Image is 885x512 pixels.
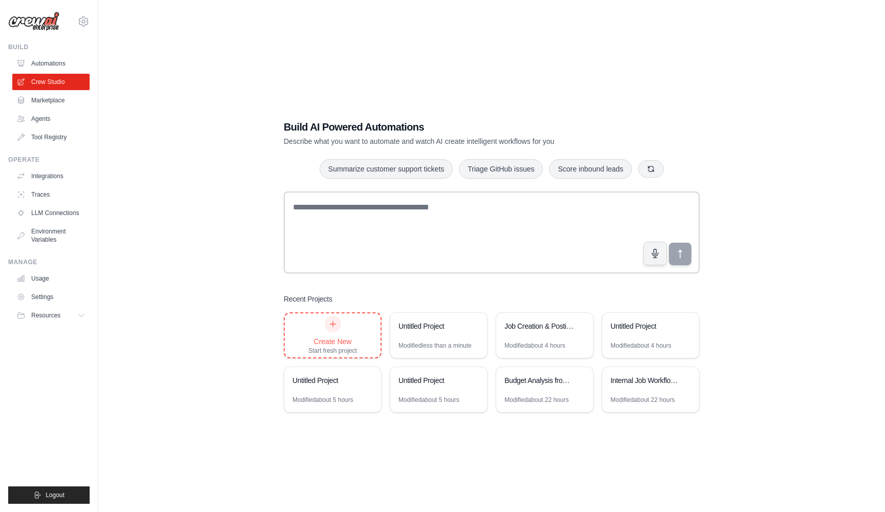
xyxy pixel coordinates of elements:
[398,375,469,386] div: Untitled Project
[610,342,671,350] div: Modified about 4 hours
[504,342,565,350] div: Modified about 4 hours
[610,321,681,331] div: Untitled Project
[459,159,543,179] button: Triage GitHub issues
[12,186,90,203] a: Traces
[31,311,60,319] span: Resources
[12,223,90,248] a: Environment Variables
[12,307,90,324] button: Resources
[8,43,90,51] div: Build
[308,347,357,355] div: Start fresh project
[284,120,628,134] h1: Build AI Powered Automations
[398,321,469,331] div: Untitled Project
[8,156,90,164] div: Operate
[643,242,667,265] button: Click to speak your automation idea
[8,258,90,266] div: Manage
[12,55,90,72] a: Automations
[610,375,681,386] div: Internal Job Workflow Automation
[292,396,353,404] div: Modified about 5 hours
[12,74,90,90] a: Crew Studio
[284,294,332,304] h3: Recent Projects
[834,463,885,512] iframe: Chat Widget
[284,136,628,146] p: Describe what you want to automate and watch AI create intelligent workflows for you
[12,129,90,145] a: Tool Registry
[292,375,363,386] div: Untitled Project
[8,486,90,504] button: Logout
[12,289,90,305] a: Settings
[504,321,575,331] div: Job Creation & Posting Automation
[8,12,59,31] img: Logo
[308,336,357,347] div: Create New
[398,396,459,404] div: Modified about 5 hours
[504,396,568,404] div: Modified about 22 hours
[12,270,90,287] a: Usage
[638,160,664,178] button: Get new suggestions
[504,375,575,386] div: Budget Analysis from Excel
[12,205,90,221] a: LLM Connections
[610,396,675,404] div: Modified about 22 hours
[320,159,453,179] button: Summarize customer support tickets
[398,342,472,350] div: Modified less than a minute
[46,491,65,499] span: Logout
[12,168,90,184] a: Integrations
[549,159,632,179] button: Score inbound leads
[12,92,90,109] a: Marketplace
[12,111,90,127] a: Agents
